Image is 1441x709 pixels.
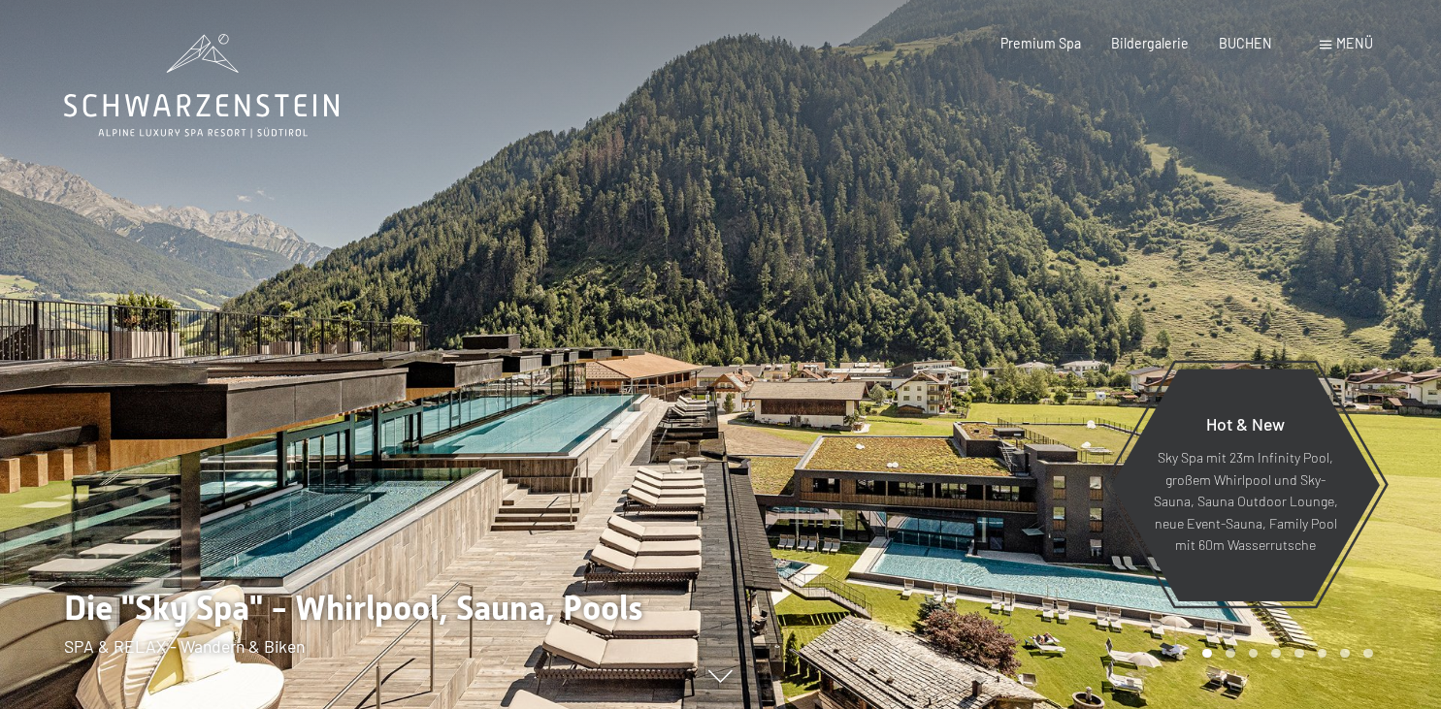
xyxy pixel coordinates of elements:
a: Hot & New Sky Spa mit 23m Infinity Pool, großem Whirlpool und Sky-Sauna, Sauna Outdoor Lounge, ne... [1110,368,1381,602]
div: Carousel Page 5 [1294,649,1304,659]
div: Carousel Page 4 [1271,649,1281,659]
a: Premium Spa [1000,35,1081,51]
div: Carousel Page 7 [1340,649,1350,659]
div: Carousel Page 6 [1318,649,1327,659]
p: Sky Spa mit 23m Infinity Pool, großem Whirlpool und Sky-Sauna, Sauna Outdoor Lounge, neue Event-S... [1153,447,1338,557]
span: Menü [1336,35,1373,51]
div: Carousel Page 8 [1363,649,1373,659]
a: Bildergalerie [1111,35,1189,51]
div: Carousel Page 2 [1226,649,1235,659]
div: Carousel Pagination [1195,649,1372,659]
a: BUCHEN [1219,35,1272,51]
div: Carousel Page 1 (Current Slide) [1202,649,1212,659]
div: Carousel Page 3 [1249,649,1259,659]
span: Hot & New [1206,413,1285,435]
